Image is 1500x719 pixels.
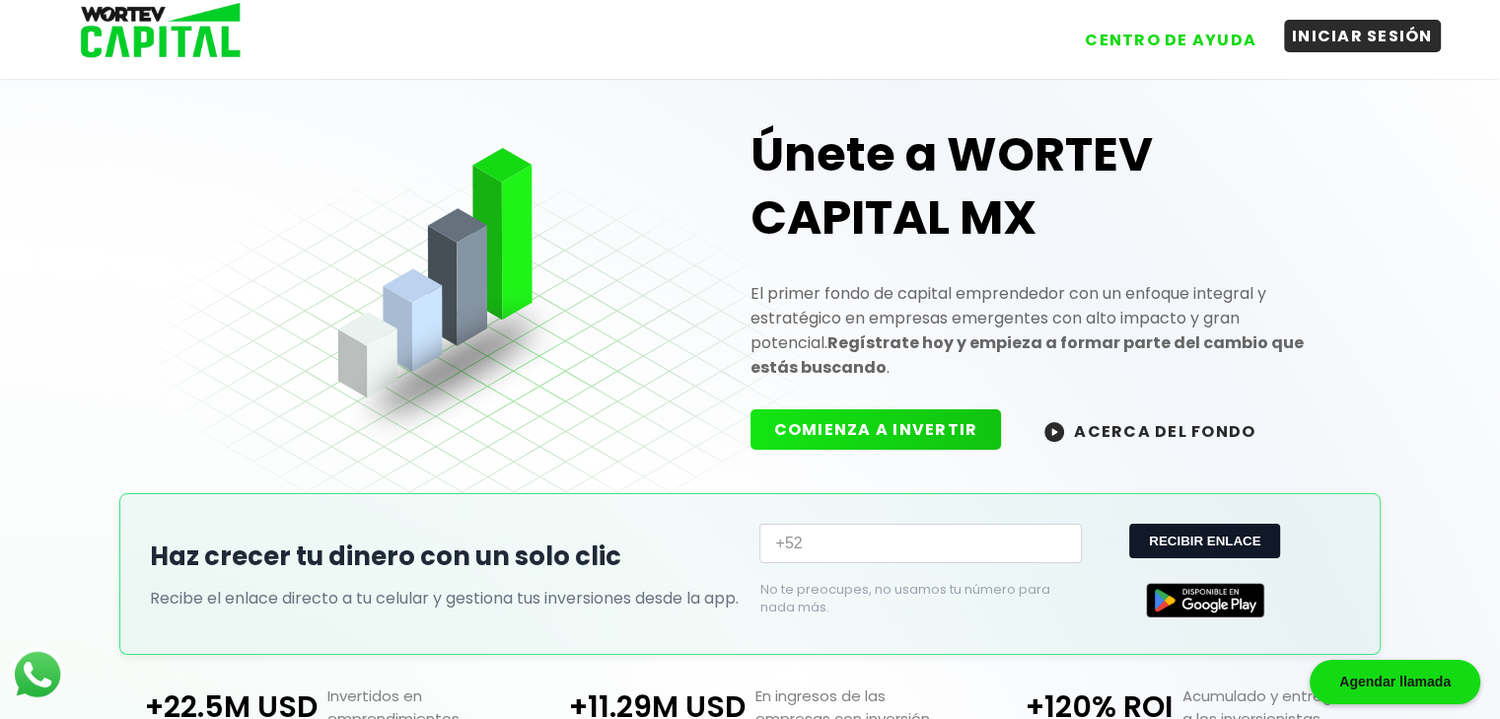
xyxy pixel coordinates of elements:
[150,586,740,611] p: Recibe el enlace directo a tu celular y gestiona tus inversiones desde la app.
[750,281,1350,380] p: El primer fondo de capital emprendedor con un enfoque integral y estratégico en empresas emergent...
[1264,9,1441,56] a: INICIAR SESIÓN
[1129,524,1280,558] button: RECIBIR ENLACE
[1057,9,1264,56] a: CENTRO DE AYUDA
[1021,409,1279,452] button: ACERCA DEL FONDO
[1284,20,1441,52] button: INICIAR SESIÓN
[750,418,1022,441] a: COMIENZA A INVERTIR
[10,647,65,702] img: logos_whatsapp-icon.242b2217.svg
[1077,24,1264,56] button: CENTRO DE AYUDA
[759,581,1049,616] p: No te preocupes, no usamos tu número para nada más.
[750,123,1350,250] h1: Únete a WORTEV CAPITAL MX
[150,538,740,576] h2: Haz crecer tu dinero con un solo clic
[1310,660,1480,704] div: Agendar llamada
[1146,583,1264,617] img: Google Play
[750,409,1002,450] button: COMIENZA A INVERTIR
[1044,422,1064,442] img: wortev-capital-acerca-del-fondo
[750,331,1304,379] strong: Regístrate hoy y empieza a formar parte del cambio que estás buscando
